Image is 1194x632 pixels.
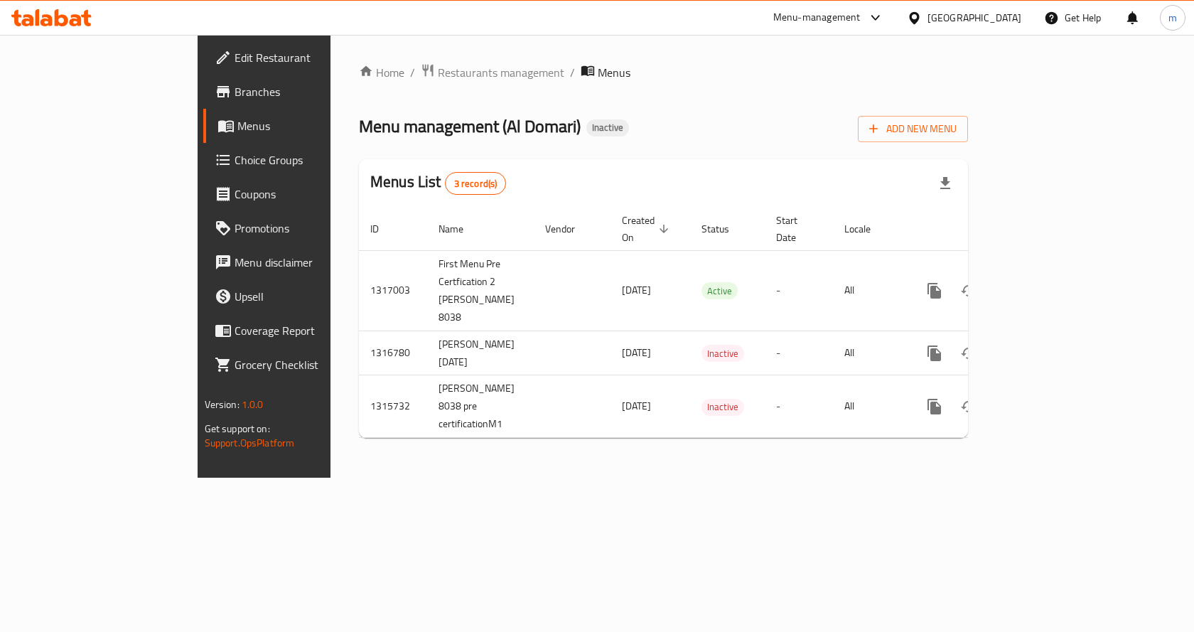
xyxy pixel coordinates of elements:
a: Promotions [203,211,397,245]
span: ID [370,220,397,237]
span: Promotions [235,220,386,237]
span: Menu management ( Al Domari ) [359,110,581,142]
a: Choice Groups [203,143,397,177]
td: First Menu Pre Certfication 2 [PERSON_NAME] 8038 [427,250,534,331]
nav: breadcrumb [359,63,968,82]
span: Locale [844,220,889,237]
span: Inactive [701,399,744,415]
a: Menus [203,109,397,143]
div: Export file [928,166,962,200]
span: [DATE] [622,281,651,299]
a: Restaurants management [421,63,564,82]
td: - [765,250,833,331]
td: - [765,331,833,375]
span: Edit Restaurant [235,49,386,66]
a: Upsell [203,279,397,314]
span: Restaurants management [438,64,564,81]
button: Change Status [952,336,986,370]
div: Active [701,282,738,299]
li: / [570,64,575,81]
div: Total records count [445,172,507,195]
span: Status [701,220,748,237]
span: [DATE] [622,397,651,415]
span: Choice Groups [235,151,386,168]
span: Add New Menu [869,120,957,138]
a: Support.OpsPlatform [205,434,295,452]
span: m [1168,10,1177,26]
div: [GEOGRAPHIC_DATA] [927,10,1021,26]
span: 3 record(s) [446,177,506,191]
a: Grocery Checklist [203,348,397,382]
h2: Menus List [370,171,506,195]
span: Coupons [235,186,386,203]
button: Change Status [952,274,986,308]
table: enhanced table [359,208,1065,439]
div: Inactive [701,399,744,416]
span: Menu disclaimer [235,254,386,271]
a: Coupons [203,177,397,211]
span: Branches [235,83,386,100]
span: Active [701,283,738,299]
div: Menu-management [773,9,861,26]
a: Coverage Report [203,314,397,348]
span: 1.0.0 [242,395,264,414]
span: Menus [598,64,630,81]
span: Vendor [545,220,593,237]
span: Created On [622,212,673,246]
a: Menu disclaimer [203,245,397,279]
td: All [833,250,906,331]
a: Edit Restaurant [203,41,397,75]
span: Version: [205,395,240,414]
span: Get support on: [205,419,270,438]
td: All [833,375,906,438]
span: Start Date [776,212,816,246]
button: Change Status [952,390,986,424]
button: more [918,336,952,370]
span: Coverage Report [235,322,386,339]
span: Inactive [701,346,744,362]
td: [PERSON_NAME] 8038 pre certificationM1 [427,375,534,438]
a: Branches [203,75,397,109]
button: more [918,274,952,308]
th: Actions [906,208,1065,251]
span: Inactive [586,122,629,134]
button: Add New Menu [858,116,968,142]
span: [DATE] [622,343,651,362]
button: more [918,390,952,424]
td: [PERSON_NAME] [DATE] [427,331,534,375]
div: Inactive [586,119,629,136]
span: Name [439,220,482,237]
td: All [833,331,906,375]
span: Grocery Checklist [235,356,386,373]
span: Upsell [235,288,386,305]
li: / [410,64,415,81]
td: - [765,375,833,438]
span: Menus [237,117,386,134]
